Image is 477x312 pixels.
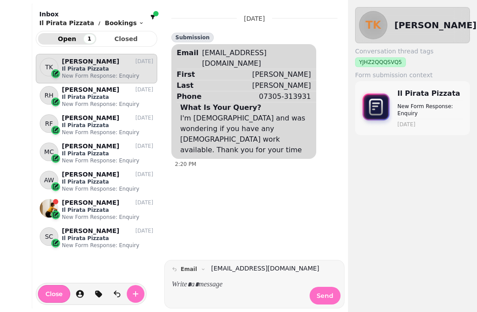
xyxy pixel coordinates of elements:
p: [DATE] [244,14,265,23]
span: TK [366,20,381,30]
button: filter [148,12,158,23]
span: Close [45,291,63,297]
button: email [168,264,209,274]
p: New Form Response: Enquiry [62,157,153,164]
button: Send [310,287,341,304]
button: Close [38,285,70,303]
p: Il Pirata Pizzata [62,150,153,157]
p: [PERSON_NAME] [62,199,119,207]
p: Il Pirata Pizzata [62,94,153,101]
img: Zoe Katsilerou [40,199,58,218]
button: tag-thread [90,285,107,303]
button: Bookings [105,19,144,27]
span: Send [317,293,333,299]
div: What Is Your Query? [180,102,261,113]
h2: [PERSON_NAME] [394,19,477,31]
p: New Form Response: Enquiry [62,129,153,136]
div: 1 [83,34,95,44]
p: [PERSON_NAME] [62,143,119,150]
div: 2:20 PM [175,161,316,168]
span: Closed [104,36,148,42]
div: First [177,69,195,80]
p: New Form Response: Enquiry [62,101,153,108]
button: create-convo [127,285,144,303]
p: Il Pirata Pizzata [62,178,153,185]
span: AW [44,176,54,184]
div: [EMAIL_ADDRESS][DOMAIN_NAME] [202,48,311,69]
div: [PERSON_NAME] [252,69,311,80]
img: form-icon [359,90,394,127]
p: New Form Response: Enquiry [62,214,153,221]
p: [PERSON_NAME] [62,227,119,235]
p: [DATE] [135,227,153,234]
span: MC [44,147,54,156]
p: Il Pirata Pizzata [397,88,463,99]
p: [DATE] [135,86,153,93]
div: [PERSON_NAME] [252,80,311,91]
p: [PERSON_NAME] [62,58,119,65]
button: Closed [97,33,155,45]
p: [PERSON_NAME] [62,171,119,178]
p: [DATE] [135,114,153,121]
p: New Form Response: Enquiry [62,242,153,249]
p: Il Pirata Pizzata [62,235,153,242]
p: Il Pirata Pizzata [62,65,153,72]
span: Open [45,36,89,42]
div: grid [36,54,157,304]
p: [DATE] [135,58,153,65]
div: Phone [177,91,201,102]
p: New Form Response: Enquiry [62,185,153,192]
p: [DATE] [135,171,153,178]
span: TK [45,63,53,71]
div: I'm [DEMOGRAPHIC_DATA] and was wondering if you have any [DEMOGRAPHIC_DATA] work available. Thank... [180,113,311,155]
div: Last [177,80,193,91]
label: Form submission context [355,71,470,79]
a: [EMAIL_ADDRESS][DOMAIN_NAME] [211,264,319,273]
div: 07305-313931 [259,91,311,102]
button: Open1 [38,33,96,45]
span: RH [45,91,53,100]
p: Il Pirata Pizzata [62,122,153,129]
button: is-read [108,285,126,303]
nav: breadcrumb [39,19,144,27]
div: YJHZ2QQQSVQ5 [355,57,406,67]
label: Conversation thread tags [355,47,470,56]
p: Il Pirata Pizzata [39,19,94,27]
p: [PERSON_NAME] [62,114,119,122]
p: [DATE] [135,143,153,150]
div: Submission [171,33,214,42]
time: [DATE] [397,121,463,128]
p: New Form Response: Enquiry [397,103,463,117]
h2: Inbox [39,10,144,19]
span: RF [45,119,53,128]
div: Email [177,48,198,58]
p: Il Pirata Pizzata [62,207,153,214]
span: SC [45,232,53,241]
p: [PERSON_NAME] [62,86,119,94]
p: New Form Response: Enquiry [62,72,153,79]
p: [DATE] [135,199,153,206]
